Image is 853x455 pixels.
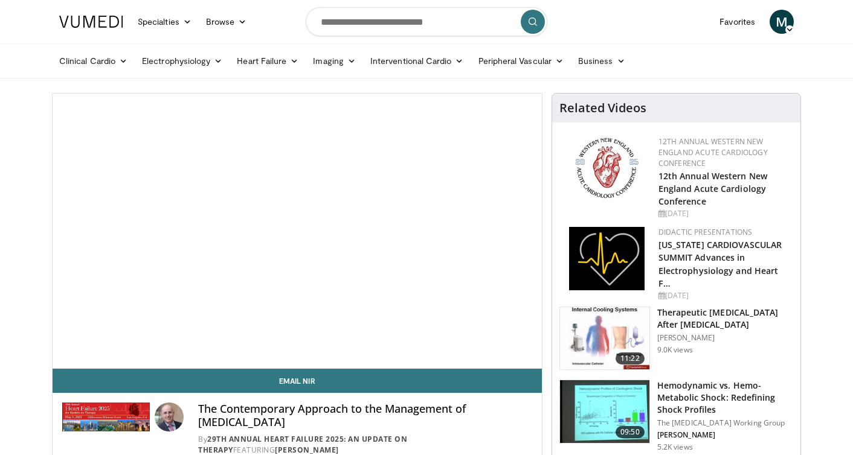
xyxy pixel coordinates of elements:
a: Specialties [130,10,199,34]
a: Business [571,49,633,73]
video-js: Video Player [53,94,542,369]
p: 9.0K views [657,345,693,355]
div: [DATE] [658,208,791,219]
h4: The Contemporary Approach to the Management of [MEDICAL_DATA] [198,402,532,428]
input: Search topics, interventions [306,7,547,36]
a: Email Nir [53,369,542,393]
img: 29th Annual Heart Failure 2025: An Update on Therapy [62,402,150,431]
a: Favorites [712,10,762,34]
a: Peripheral Vascular [471,49,571,73]
h4: Related Videos [559,101,646,115]
p: 5.2K views [657,442,693,452]
a: Electrophysiology [135,49,230,73]
img: Avatar [155,402,184,431]
div: [DATE] [658,290,791,301]
a: Browse [199,10,254,34]
div: Didactic Presentations [658,227,791,238]
span: 09:50 [616,426,645,438]
a: 12th Annual Western New England Acute Cardiology Conference [658,170,767,207]
a: Heart Failure [230,49,306,73]
a: 09:50 Hemodynamic vs. Hemo-Metabolic Shock: Redefining Shock Profiles The [MEDICAL_DATA] Working ... [559,380,793,452]
a: Interventional Cardio [363,49,471,73]
a: 29th Annual Heart Failure 2025: An Update on Therapy [198,434,407,455]
p: [PERSON_NAME] [657,430,793,440]
img: VuMedi Logo [59,16,123,28]
a: 12th Annual Western New England Acute Cardiology Conference [658,136,768,168]
a: [PERSON_NAME] [275,445,339,455]
p: The [MEDICAL_DATA] Working Group [657,418,793,428]
img: 2496e462-765f-4e8f-879f-a0c8e95ea2b6.150x105_q85_crop-smart_upscale.jpg [560,380,649,443]
a: 11:22 Therapeutic [MEDICAL_DATA] After [MEDICAL_DATA] [PERSON_NAME] 9.0K views [559,307,793,371]
p: [PERSON_NAME] [657,333,793,343]
a: Imaging [306,49,363,73]
a: Clinical Cardio [52,49,135,73]
img: 1860aa7a-ba06-47e3-81a4-3dc728c2b4cf.png.150x105_q85_autocrop_double_scale_upscale_version-0.2.png [569,227,645,290]
h3: Therapeutic [MEDICAL_DATA] After [MEDICAL_DATA] [657,307,793,331]
a: M [770,10,794,34]
a: [US_STATE] CARDIOVASCULAR SUMMIT Advances in Electrophysiology and Heart F… [658,239,782,288]
span: 11:22 [616,352,645,364]
img: 243698_0002_1.png.150x105_q85_crop-smart_upscale.jpg [560,307,649,370]
h3: Hemodynamic vs. Hemo-Metabolic Shock: Redefining Shock Profiles [657,380,793,416]
img: 0954f259-7907-4053-a817-32a96463ecc8.png.150x105_q85_autocrop_double_scale_upscale_version-0.2.png [573,136,640,200]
